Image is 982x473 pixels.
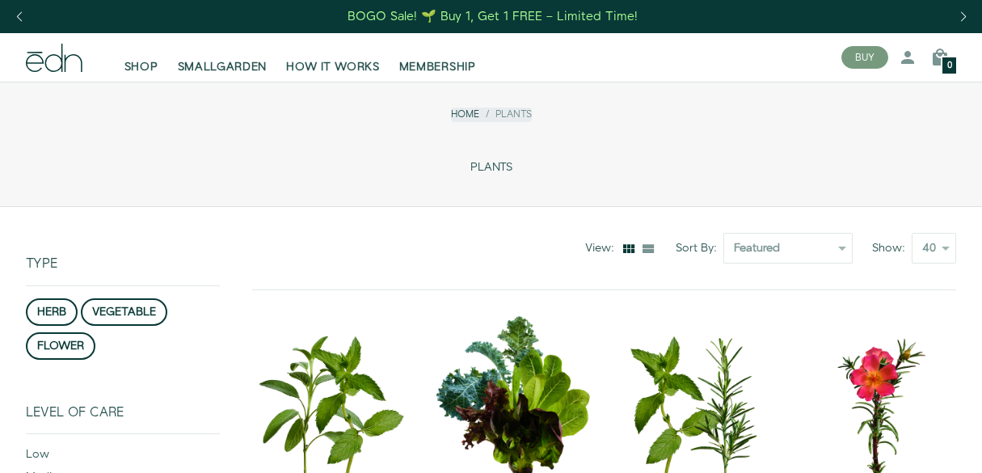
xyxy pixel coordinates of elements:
span: SHOP [124,59,158,75]
div: Level of Care [26,405,220,433]
button: BUY [841,46,888,69]
img: Moss Rose SeedPods [799,316,956,473]
span: SMALLGARDEN [178,59,268,75]
div: BOGO Sale! 🌱 Buy 1, Get 1 FREE – Limited Time! [348,8,638,25]
div: low [26,446,220,469]
label: Sort By: [676,240,723,256]
label: Show: [872,240,912,256]
div: Type [26,207,220,285]
button: vegetable [81,298,167,326]
span: MEMBERSHIP [399,59,476,75]
a: BOGO Sale! 🌱 Buy 1, Get 1 FREE – Limited Time! [346,4,639,29]
span: HOW IT WORKS [286,59,379,75]
a: HOW IT WORKS [276,40,389,75]
button: flower [26,332,95,360]
button: herb [26,298,78,326]
span: PLANTS [470,161,512,175]
nav: breadcrumbs [451,108,532,121]
img: Salad Mix SeedPods [435,316,592,473]
a: SHOP [115,40,168,75]
a: Home [451,108,479,121]
li: Plants [479,108,532,121]
a: MEMBERSHIP [390,40,486,75]
a: SMALLGARDEN [168,40,277,75]
iframe: Opens a widget where you can find more information [858,424,966,465]
span: 0 [947,61,952,70]
div: View: [585,240,621,256]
